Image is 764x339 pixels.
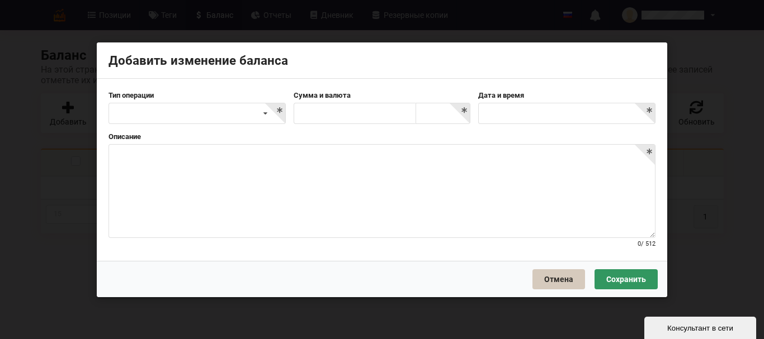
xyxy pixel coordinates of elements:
[109,90,286,100] label: Тип операции
[532,269,585,289] button: Отмена
[595,269,658,289] button: Сохранить
[478,90,655,100] label: Дата и время
[294,90,471,100] label: Сумма и валюта
[109,132,655,142] label: Описание
[644,314,758,339] iframe: chat widget
[638,240,655,247] small: 0 / 512
[97,42,667,79] div: Добавить изменение баланса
